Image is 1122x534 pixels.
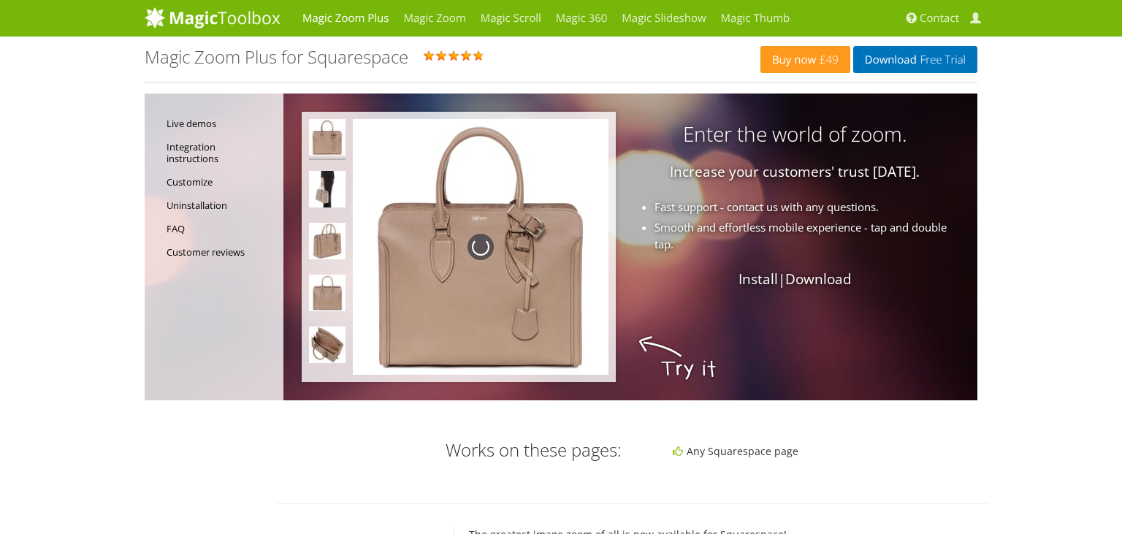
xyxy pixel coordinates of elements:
a: Download [785,270,852,289]
div: Rating: 5.0 ( ) [145,47,760,71]
a: Customer reviews [167,240,276,264]
img: MagicToolbox.com - Image tools for your website [145,7,280,28]
a: Integration instructions [167,135,276,170]
span: Contact [920,11,959,26]
span: Free Trial [917,54,966,66]
p: | [283,271,948,288]
a: FAQ [167,217,276,240]
h3: Works on these pages: [287,440,622,459]
a: Uninstallation [167,194,276,217]
a: DownloadFree Trial [853,46,977,73]
p: Increase your customers' trust [DATE]. [283,164,948,180]
a: Customize [167,170,276,194]
li: Smooth and effortless mobile experience - tap and double tap. [326,219,961,253]
h3: Enter the world of zoom. [283,123,948,145]
span: £49 [816,54,839,66]
li: Fast support - contact us with any questions. [326,199,961,215]
a: Buy now£49 [760,46,850,73]
h1: Magic Zoom Plus for Squarespace [145,47,408,66]
a: Install [739,270,778,289]
a: Live demos [167,112,276,135]
li: Any Squarespace page [673,443,975,459]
